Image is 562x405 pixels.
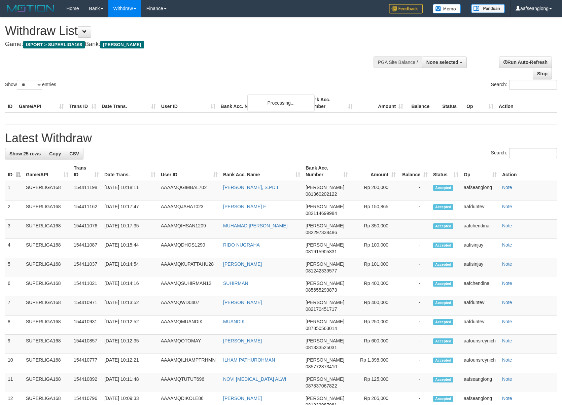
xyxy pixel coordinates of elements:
[65,148,83,159] a: CSV
[533,68,552,79] a: Stop
[351,258,398,277] td: Rp 101,000
[158,335,220,354] td: AAAAMQOTOMAY
[433,262,453,267] span: Accepted
[433,300,453,306] span: Accepted
[502,376,512,382] a: Note
[306,300,344,305] span: [PERSON_NAME]
[159,94,218,113] th: User ID
[351,181,398,200] td: Rp 200,000
[158,258,220,277] td: AAAAMQKUPATTAHU28
[306,268,337,273] span: Copy 081242339577 to clipboard
[223,319,245,324] a: MUANDIK
[389,4,423,13] img: Feedback.jpg
[71,162,102,181] th: Trans ID: activate to sort column ascending
[71,354,102,373] td: 154410777
[351,296,398,316] td: Rp 400,000
[223,204,266,209] a: [PERSON_NAME] F
[433,396,453,402] span: Accepted
[23,258,71,277] td: SUPERLIGA168
[5,24,368,38] h1: Withdraw List
[23,335,71,354] td: SUPERLIGA168
[306,345,337,350] span: Copy 081333525031 to clipboard
[433,204,453,210] span: Accepted
[433,223,453,229] span: Accepted
[102,296,158,316] td: [DATE] 10:13:52
[5,354,23,373] td: 10
[223,185,278,190] a: [PERSON_NAME], S.PD.I
[502,204,512,209] a: Note
[430,162,461,181] th: Status: activate to sort column ascending
[471,4,505,13] img: panduan.png
[5,181,23,200] td: 1
[502,300,512,305] a: Note
[23,373,71,392] td: SUPERLIGA168
[5,200,23,220] td: 2
[398,335,430,354] td: -
[306,281,344,286] span: [PERSON_NAME]
[71,296,102,316] td: 154410971
[398,239,430,258] td: -
[502,281,512,286] a: Note
[69,151,79,156] span: CSV
[158,296,220,316] td: AAAAMQWD0407
[461,181,499,200] td: aafseanglong
[461,296,499,316] td: aafduntev
[502,396,512,401] a: Note
[306,242,344,248] span: [PERSON_NAME]
[5,316,23,335] td: 8
[45,148,65,159] a: Copy
[223,281,248,286] a: SUHIRMAN
[16,94,67,113] th: Game/API
[67,94,99,113] th: Trans ID
[464,94,496,113] th: Op
[223,396,262,401] a: [PERSON_NAME]
[398,200,430,220] td: -
[461,277,499,296] td: aafchendina
[158,200,220,220] td: AAAAMQJAHAT023
[223,242,260,248] a: RIDO NUGRAHA
[491,80,557,90] label: Search:
[71,335,102,354] td: 154410857
[71,277,102,296] td: 154411021
[23,316,71,335] td: SUPERLIGA168
[247,95,315,111] div: Processing...
[461,239,499,258] td: aafisinjay
[433,243,453,248] span: Accepted
[5,277,23,296] td: 6
[433,185,453,191] span: Accepted
[5,41,368,48] h4: Game: Bank:
[305,94,355,113] th: Bank Acc. Number
[351,316,398,335] td: Rp 250,000
[23,354,71,373] td: SUPERLIGA168
[5,296,23,316] td: 7
[426,60,458,65] span: None selected
[5,3,56,13] img: MOTION_logo.png
[71,316,102,335] td: 154410931
[461,162,499,181] th: Op: activate to sort column ascending
[99,94,159,113] th: Date Trans.
[433,358,453,363] span: Accepted
[398,162,430,181] th: Balance: activate to sort column ascending
[158,373,220,392] td: AAAAMQTUTUT696
[102,181,158,200] td: [DATE] 10:18:11
[158,220,220,239] td: AAAAMQIHSAN1209
[398,296,430,316] td: -
[306,364,337,369] span: Copy 085772873410 to clipboard
[5,239,23,258] td: 4
[5,94,16,113] th: ID
[461,258,499,277] td: aafisinjay
[502,319,512,324] a: Note
[5,80,56,90] label: Show entries
[71,239,102,258] td: 154411087
[491,148,557,158] label: Search:
[461,373,499,392] td: aafseanglong
[355,94,406,113] th: Amount
[5,148,45,159] a: Show 25 rows
[496,94,557,113] th: Action
[351,335,398,354] td: Rp 600,000
[71,258,102,277] td: 154411037
[374,57,422,68] div: PGA Site Balance /
[5,132,557,145] h1: Latest Withdraw
[398,220,430,239] td: -
[100,41,144,48] span: [PERSON_NAME]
